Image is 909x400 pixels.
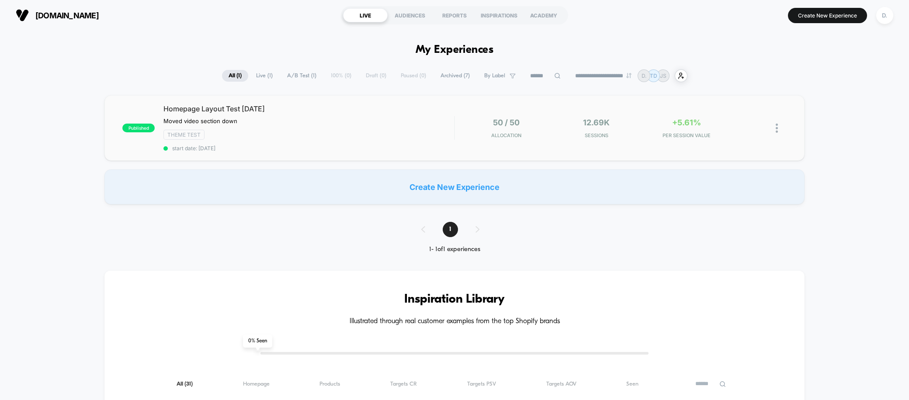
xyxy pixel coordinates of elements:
span: Allocation [491,132,521,138]
div: D. [876,7,893,24]
button: [DOMAIN_NAME] [13,8,101,22]
span: By Label [484,72,505,79]
img: close [776,124,778,133]
div: LIVE [343,8,388,22]
span: 0 % Seen [243,334,272,348]
div: AUDIENCES [388,8,432,22]
span: Targets CR [390,381,417,387]
span: Homepage [243,381,270,387]
button: D. [874,7,896,24]
h1: My Experiences [416,44,494,56]
div: ACADEMY [521,8,566,22]
p: JS [660,72,666,79]
span: Targets PSV [467,381,496,387]
img: Visually logo [16,9,29,22]
span: Theme Test [163,130,205,140]
span: Homepage Layout Test [DATE] [163,104,454,113]
span: Seen [626,381,638,387]
span: start date: [DATE] [163,145,454,152]
p: D. [642,72,646,79]
img: end [626,73,631,78]
span: PER SESSION VALUE [644,132,729,138]
span: Live ( 1 ) [250,70,279,82]
span: A/B Test ( 1 ) [281,70,323,82]
div: REPORTS [432,8,477,22]
span: [DOMAIN_NAME] [35,11,99,20]
span: Products [319,381,340,387]
h3: Inspiration Library [131,293,778,307]
span: Targets AOV [546,381,576,387]
h4: Illustrated through real customer examples from the top Shopify brands [131,317,778,326]
p: TD [650,72,657,79]
span: ( 31 ) [184,381,193,387]
span: All [177,381,193,387]
div: 1 - 1 of 1 experiences [413,246,497,253]
div: Create New Experience [104,169,805,204]
button: Create New Experience [788,8,867,23]
span: All ( 1 ) [222,70,248,82]
span: 1 [443,222,458,237]
span: 50 / 50 [493,118,520,127]
span: Archived ( 7 ) [434,70,476,82]
div: INSPIRATIONS [477,8,521,22]
span: Moved video section down [163,117,237,124]
span: 12.69k [583,118,610,127]
span: published [122,124,155,132]
span: Sessions [554,132,639,138]
span: +5.61% [672,118,701,127]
